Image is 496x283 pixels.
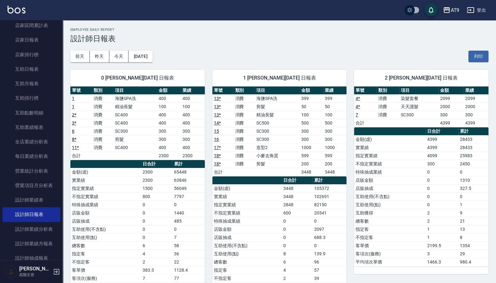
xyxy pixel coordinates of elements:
[157,127,181,135] td: 300
[113,127,157,135] td: SC300
[282,201,313,209] td: 2848
[113,94,157,103] td: 海鹽SPA洗
[458,127,488,136] th: 累計
[141,225,172,233] td: 0
[354,86,377,95] th: 單號
[313,274,347,282] td: 39
[157,135,181,143] td: 300
[255,127,300,135] td: SC300
[172,168,205,176] td: 65448
[172,233,205,241] td: 7
[300,152,323,160] td: 599
[70,209,141,217] td: 店販金額
[3,222,60,236] a: 設計師業績分析表
[212,86,234,95] th: 單號
[109,51,129,62] button: 今天
[172,258,205,266] td: 22
[70,233,141,241] td: 互助使用(點)
[3,193,60,207] a: 設計師業績表
[282,176,313,185] th: 日合計
[141,250,172,258] td: 4
[92,103,114,111] td: 消費
[399,111,439,119] td: SC300
[450,6,459,14] div: AT9
[181,143,205,152] td: 400
[356,112,358,117] a: 7
[70,86,205,160] table: a dense table
[70,258,141,266] td: 不指定客
[426,233,458,241] td: 1
[70,217,141,225] td: 店販抽成
[354,209,425,217] td: 互助獲得
[300,111,323,119] td: 100
[72,104,74,109] a: 1
[468,51,488,62] button: 列印
[92,135,114,143] td: 消費
[113,143,157,152] td: SC400
[439,103,463,111] td: 2000
[3,62,60,76] a: 互助日報表
[181,127,205,135] td: 300
[458,241,488,250] td: 1354
[439,119,463,127] td: 4399
[354,86,488,127] table: a dense table
[181,94,205,103] td: 400
[212,201,282,209] td: 指定實業績
[323,111,347,119] td: 100
[157,103,181,111] td: 100
[214,137,219,142] a: 16
[282,192,313,201] td: 3448
[313,192,347,201] td: 102691
[426,192,458,201] td: 0
[458,209,488,217] td: 9
[313,266,347,274] td: 57
[282,266,313,274] td: 4
[458,160,488,168] td: 2450
[300,127,323,135] td: 300
[70,176,141,184] td: 實業績
[439,94,463,103] td: 2099
[70,28,488,32] h2: Employee Daily Report
[323,160,347,168] td: 200
[233,103,255,111] td: 消費
[212,233,282,241] td: 店販抽成
[92,143,114,152] td: 消費
[354,119,377,127] td: 合計
[300,135,323,143] td: 300
[354,127,488,266] table: a dense table
[233,143,255,152] td: 消費
[377,111,399,119] td: 消費
[70,266,141,274] td: 客單價
[282,250,313,258] td: 8
[426,176,458,184] td: 0
[426,168,458,176] td: 0
[354,241,425,250] td: 客單價
[70,168,141,176] td: 金額(虛)
[172,274,205,282] td: 77
[70,152,92,160] td: 合計
[233,160,255,168] td: 消費
[458,233,488,241] td: 8
[464,86,488,95] th: 業績
[172,266,205,274] td: 1128.4
[255,103,300,111] td: 剪髮
[354,184,425,192] td: 店販抽成
[172,201,205,209] td: 0
[440,4,462,17] button: AT9
[141,209,172,217] td: 0
[282,274,313,282] td: 2
[70,241,141,250] td: 總客數
[354,233,425,241] td: 不指定客
[300,160,323,168] td: 200
[3,251,60,265] a: 設計師抽成報表
[426,184,458,192] td: 0
[70,250,141,258] td: 指定客
[212,168,234,176] td: 合計
[354,192,425,201] td: 互助使用(不含點)
[181,119,205,127] td: 400
[141,176,172,184] td: 2300
[141,266,172,274] td: 383.3
[141,192,172,201] td: 800
[233,111,255,119] td: 消費
[233,135,255,143] td: 消費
